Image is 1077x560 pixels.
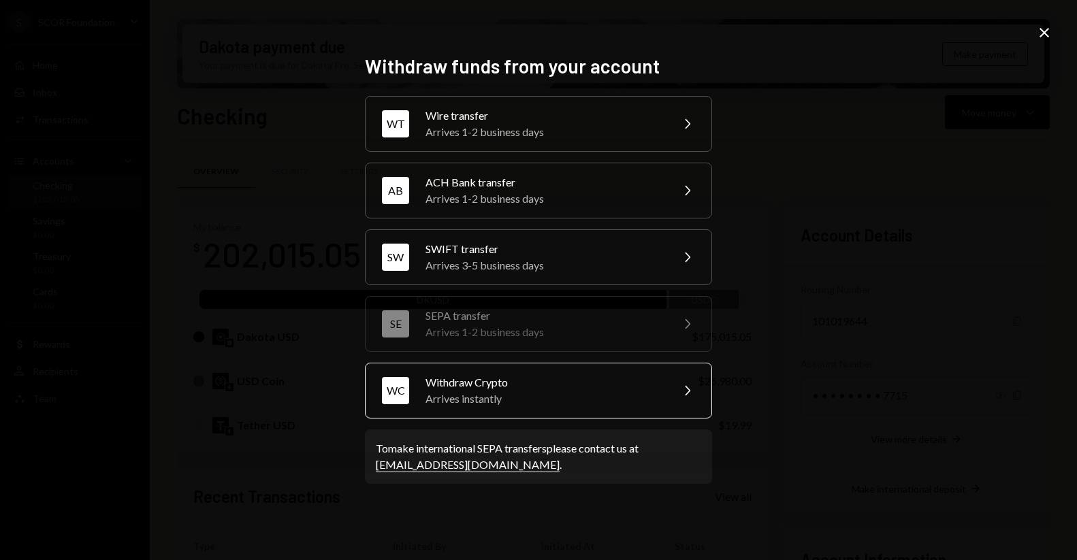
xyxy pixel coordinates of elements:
[382,310,409,337] div: SE
[382,110,409,137] div: WT
[425,124,662,140] div: Arrives 1-2 business days
[365,229,712,285] button: SWSWIFT transferArrives 3-5 business days
[382,244,409,271] div: SW
[425,108,662,124] div: Wire transfer
[365,53,712,80] h2: Withdraw funds from your account
[425,324,662,340] div: Arrives 1-2 business days
[425,374,662,391] div: Withdraw Crypto
[376,440,701,473] div: To make international SEPA transfers please contact us at .
[425,191,662,207] div: Arrives 1-2 business days
[425,391,662,407] div: Arrives instantly
[365,296,712,352] button: SESEPA transferArrives 1-2 business days
[425,241,662,257] div: SWIFT transfer
[425,308,662,324] div: SEPA transfer
[425,257,662,274] div: Arrives 3-5 business days
[425,174,662,191] div: ACH Bank transfer
[376,458,560,472] a: [EMAIL_ADDRESS][DOMAIN_NAME]
[365,363,712,418] button: WCWithdraw CryptoArrives instantly
[382,377,409,404] div: WC
[365,96,712,152] button: WTWire transferArrives 1-2 business days
[382,177,409,204] div: AB
[365,163,712,218] button: ABACH Bank transferArrives 1-2 business days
